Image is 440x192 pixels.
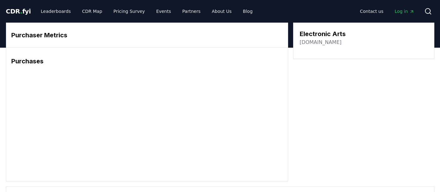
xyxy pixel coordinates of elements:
nav: Main [355,6,419,17]
a: Blog [238,6,258,17]
nav: Main [36,6,257,17]
a: Contact us [355,6,388,17]
span: CDR fyi [6,8,31,15]
span: . [20,8,22,15]
a: Pricing Survey [108,6,150,17]
h3: Electronic Arts [300,29,346,39]
h3: Purchaser Metrics [11,30,283,40]
a: CDR.fyi [6,7,31,16]
a: [DOMAIN_NAME] [300,39,342,46]
h3: Purchases [11,56,283,66]
span: Log in [395,8,414,14]
a: Leaderboards [36,6,76,17]
a: About Us [207,6,236,17]
a: Log in [390,6,419,17]
a: Partners [177,6,205,17]
a: CDR Map [77,6,107,17]
a: Events [151,6,176,17]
